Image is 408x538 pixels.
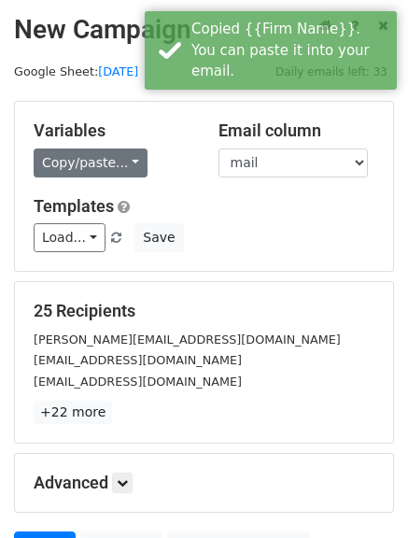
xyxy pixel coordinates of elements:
[98,64,138,78] a: [DATE]
[34,401,112,424] a: +22 more
[315,448,408,538] iframe: Chat Widget
[34,223,106,252] a: Load...
[34,149,148,177] a: Copy/paste...
[218,120,375,141] h5: Email column
[191,19,389,82] div: Copied {{Firm Name}}. You can paste it into your email.
[14,14,394,46] h2: New Campaign
[34,375,242,389] small: [EMAIL_ADDRESS][DOMAIN_NAME]
[14,64,138,78] small: Google Sheet:
[34,301,374,321] h5: 25 Recipients
[34,196,114,216] a: Templates
[34,120,190,141] h5: Variables
[34,333,341,347] small: [PERSON_NAME][EMAIL_ADDRESS][DOMAIN_NAME]
[34,473,374,493] h5: Advanced
[34,353,242,367] small: [EMAIL_ADDRESS][DOMAIN_NAME]
[134,223,183,252] button: Save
